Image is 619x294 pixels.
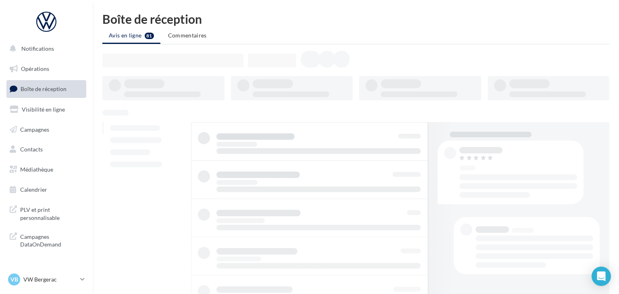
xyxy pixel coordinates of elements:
span: Calendrier [20,186,47,193]
span: Campagnes DataOnDemand [20,231,83,248]
span: PLV et print personnalisable [20,204,83,222]
button: Notifications [5,40,85,57]
span: Visibilité en ligne [22,106,65,113]
a: Campagnes [5,121,88,138]
a: Visibilité en ligne [5,101,88,118]
a: Médiathèque [5,161,88,178]
span: VB [10,275,18,284]
div: Boîte de réception [102,13,609,25]
span: Médiathèque [20,166,53,173]
span: Commentaires [168,32,207,39]
a: Opérations [5,60,88,77]
span: Campagnes [20,126,49,133]
span: Opérations [21,65,49,72]
a: Campagnes DataOnDemand [5,228,88,252]
span: Notifications [21,45,54,52]
span: Contacts [20,146,43,153]
div: Open Intercom Messenger [592,267,611,286]
a: VB VW Bergerac [6,272,86,287]
a: Contacts [5,141,88,158]
a: Calendrier [5,181,88,198]
span: Boîte de réception [21,85,66,92]
p: VW Bergerac [23,275,77,284]
a: PLV et print personnalisable [5,201,88,225]
a: Boîte de réception [5,80,88,97]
